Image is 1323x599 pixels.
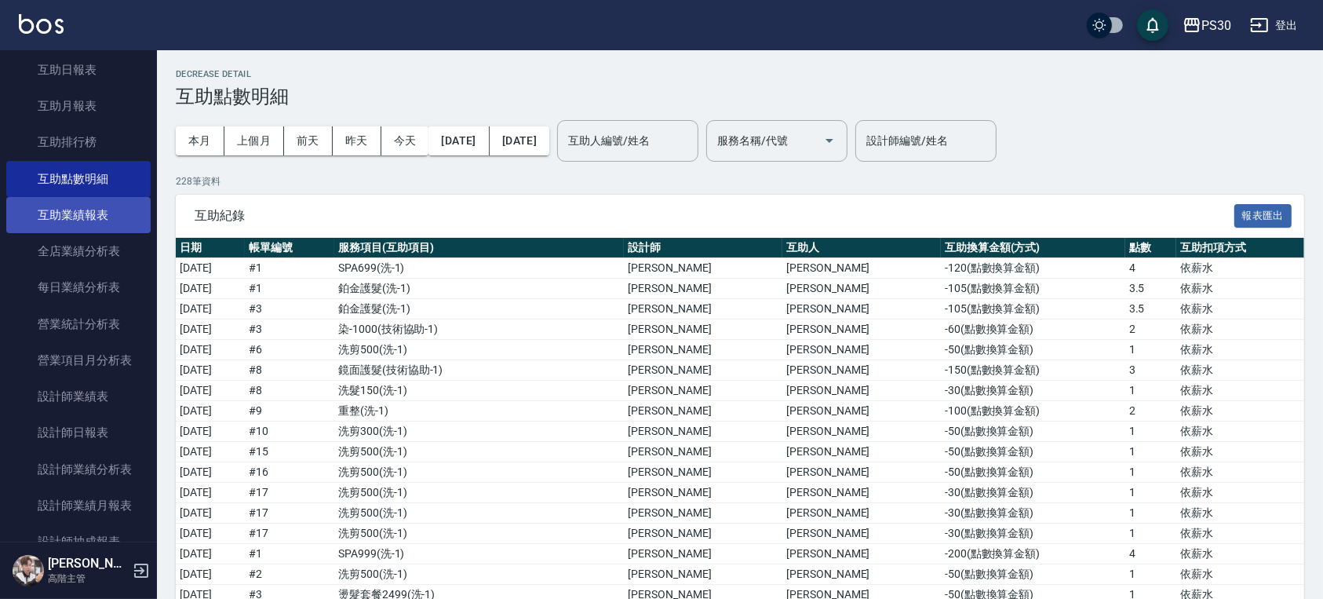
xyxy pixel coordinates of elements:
td: [DATE] [176,483,245,503]
td: -120 ( 點數換算金額 ) [941,258,1125,279]
td: [PERSON_NAME] [782,381,941,401]
td: # 8 [245,381,334,401]
a: 互助業績報表 [6,197,151,233]
td: 1 [1125,442,1177,462]
td: -30 ( 點數換算金額 ) [941,483,1125,503]
td: 洗剪500 ( 洗-1 ) [334,524,624,544]
th: 日期 [176,238,245,258]
td: [DATE] [176,340,245,360]
td: [DATE] [176,422,245,442]
button: 本月 [176,126,224,155]
td: # 3 [245,320,334,340]
td: # 1 [245,544,334,564]
td: 依薪水 [1176,258,1304,279]
td: [DATE] [176,401,245,422]
td: 4 [1125,544,1177,564]
td: 依薪水 [1176,381,1304,401]
td: [PERSON_NAME] [782,360,941,381]
td: [DATE] [176,442,245,462]
td: [DATE] [176,524,245,544]
a: 互助日報表 [6,52,151,88]
td: -105 ( 點數換算金額 ) [941,279,1125,299]
a: 設計師抽成報表 [6,524,151,560]
td: 依薪水 [1176,320,1304,340]
a: 營業項目月分析表 [6,342,151,378]
td: -30 ( 點數換算金額 ) [941,503,1125,524]
span: 互助紀錄 [195,208,1234,224]
th: 設計師 [624,238,782,258]
td: 1 [1125,381,1177,401]
button: Open [817,128,842,153]
td: 洗剪500 ( 洗-1 ) [334,503,624,524]
td: # 9 [245,401,334,422]
a: 每日業績分析表 [6,269,151,305]
img: Logo [19,14,64,34]
td: 鉑金護髮 ( 洗-1 ) [334,279,624,299]
td: 依薪水 [1176,422,1304,442]
td: 依薪水 [1176,401,1304,422]
td: -200 ( 點數換算金額 ) [941,544,1125,564]
td: [DATE] [176,258,245,279]
td: [PERSON_NAME] [782,299,941,320]
td: SPA999 ( 洗-1 ) [334,544,624,564]
p: 高階主管 [48,572,128,586]
th: 互助換算金額(方式) [941,238,1125,258]
td: [PERSON_NAME] [782,279,941,299]
td: 3.5 [1125,279,1177,299]
td: # 3 [245,299,334,320]
td: [PERSON_NAME] [782,483,941,503]
a: 報表匯出 [1234,207,1292,222]
td: [DATE] [176,320,245,340]
td: [PERSON_NAME] [624,442,782,462]
td: [PERSON_NAME] [624,381,782,401]
td: 3.5 [1125,299,1177,320]
td: [PERSON_NAME] [782,462,941,483]
button: save [1137,9,1168,41]
td: 2 [1125,320,1177,340]
td: 4 [1125,258,1177,279]
td: [PERSON_NAME] [624,524,782,544]
th: 互助人 [782,238,941,258]
td: [DATE] [176,544,245,564]
td: 依薪水 [1176,524,1304,544]
td: 依薪水 [1176,462,1304,483]
td: [PERSON_NAME] [624,483,782,503]
td: 鏡面護髮 ( 技術協助-1 ) [334,360,624,381]
button: [DATE] [490,126,549,155]
td: 依薪水 [1176,483,1304,503]
td: [PERSON_NAME] [782,442,941,462]
td: [DATE] [176,279,245,299]
a: 全店業績分析表 [6,233,151,269]
td: [DATE] [176,462,245,483]
button: 登出 [1244,11,1304,40]
td: -150 ( 點數換算金額 ) [941,360,1125,381]
td: 1 [1125,564,1177,585]
td: [PERSON_NAME] [624,462,782,483]
td: [PERSON_NAME] [782,503,941,524]
a: 設計師日報表 [6,415,151,451]
td: 洗剪500 ( 洗-1 ) [334,483,624,503]
td: 3 [1125,360,1177,381]
td: 依薪水 [1176,544,1304,564]
a: 互助點數明細 [6,161,151,197]
td: # 2 [245,564,334,585]
button: 今天 [381,126,429,155]
a: 設計師業績月報表 [6,488,151,524]
p: 228 筆資料 [176,174,1304,188]
td: [PERSON_NAME] [624,279,782,299]
td: # 17 [245,524,334,544]
td: [DATE] [176,381,245,401]
td: 重整 ( 洗-1 ) [334,401,624,422]
a: 互助月報表 [6,88,151,124]
button: 上個月 [224,126,284,155]
td: -30 ( 點數換算金額 ) [941,381,1125,401]
button: 前天 [284,126,333,155]
td: -50 ( 點數換算金額 ) [941,442,1125,462]
td: 1 [1125,340,1177,360]
td: -30 ( 點數換算金額 ) [941,524,1125,544]
td: [PERSON_NAME] [624,544,782,564]
td: # 17 [245,483,334,503]
td: -105 ( 點數換算金額 ) [941,299,1125,320]
td: -60 ( 點數換算金額 ) [941,320,1125,340]
td: [PERSON_NAME] [624,401,782,422]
